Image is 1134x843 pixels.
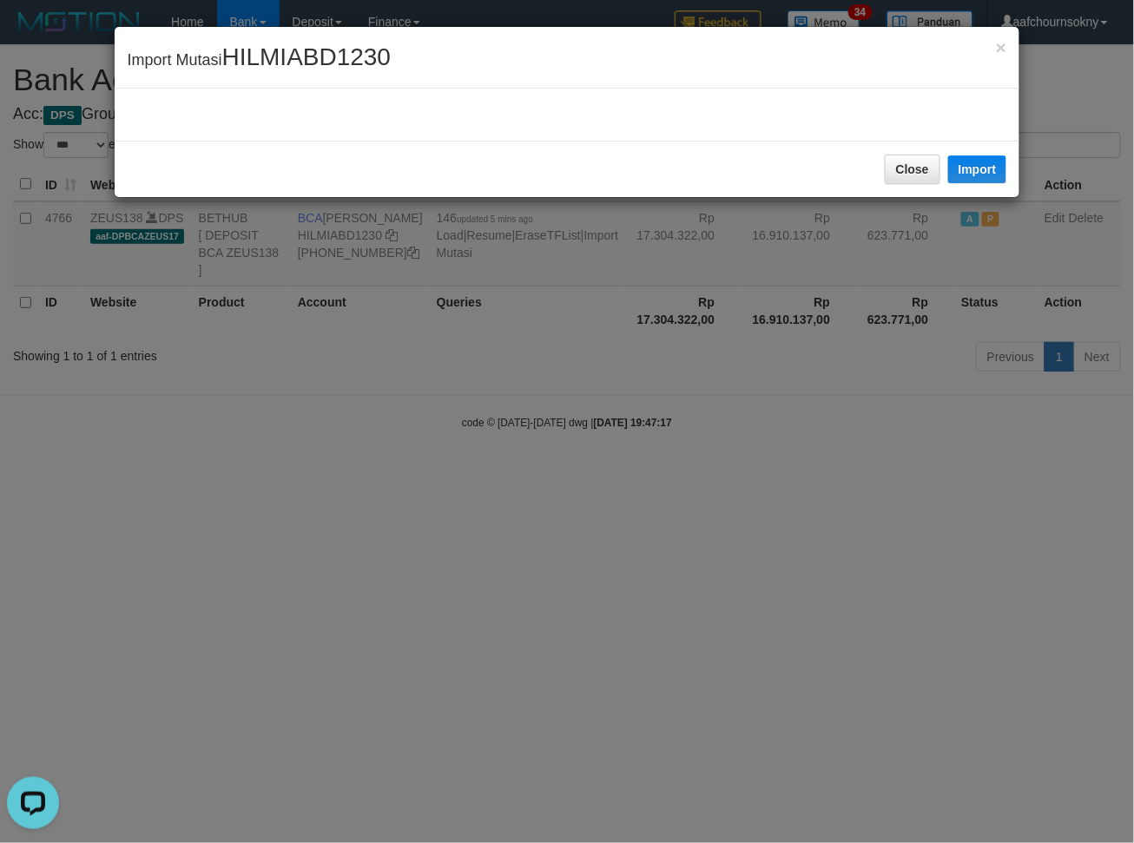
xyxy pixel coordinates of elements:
button: Close [885,155,940,184]
span: HILMIABD1230 [222,43,392,70]
button: Open LiveChat chat widget [7,7,59,59]
span: × [996,37,1006,57]
button: Import [948,155,1007,183]
button: Close [996,38,1006,56]
span: Import Mutasi [128,51,392,69]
